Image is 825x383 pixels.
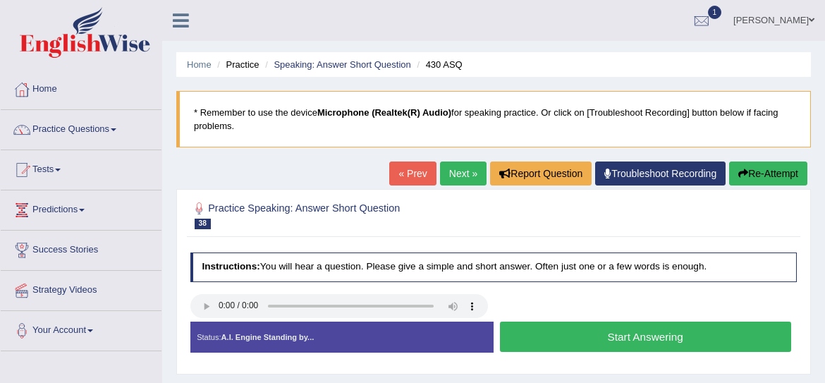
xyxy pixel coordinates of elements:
button: Start Answering [500,322,791,352]
span: 38 [195,219,211,229]
a: Strategy Videos [1,271,161,306]
div: Status: [190,322,494,353]
a: Success Stories [1,231,161,266]
b: Instructions: [202,261,259,272]
a: Speaking: Answer Short Question [274,59,410,70]
button: Re-Attempt [729,162,807,186]
b: Microphone (Realtek(R) Audio) [317,107,451,118]
button: Report Question [490,162,592,186]
blockquote: * Remember to use the device for speaking practice. Or click on [Troubleshoot Recording] button b... [176,91,811,147]
a: Tests [1,150,161,186]
h4: You will hear a question. Please give a simple and short answer. Often just one or a few words is... [190,253,797,282]
strong: A.I. Engine Standing by... [221,333,314,341]
a: Home [187,59,212,70]
a: « Prev [389,162,436,186]
h2: Practice Speaking: Answer Short Question [190,200,567,229]
li: 430 ASQ [413,58,462,71]
a: Practice Questions [1,110,161,145]
a: Your Account [1,311,161,346]
a: Predictions [1,190,161,226]
a: Next » [440,162,487,186]
span: 1 [708,6,722,19]
li: Practice [214,58,259,71]
a: Home [1,70,161,105]
a: Troubleshoot Recording [595,162,726,186]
